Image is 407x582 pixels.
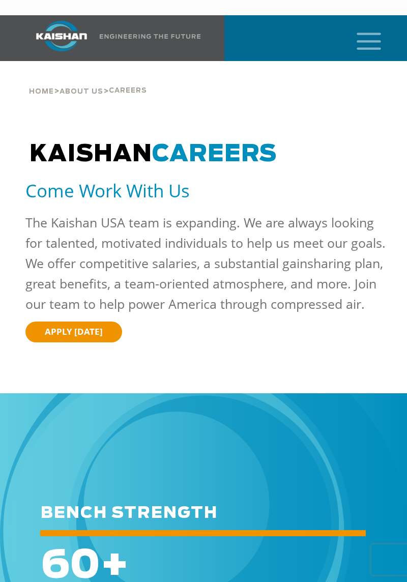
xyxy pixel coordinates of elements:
a: Home [29,86,54,96]
span: Careers [109,88,147,94]
span: CAREERS [152,143,277,166]
h5: Come Work With Us [25,179,386,202]
a: APPLY [DATE] [25,322,122,342]
p: The Kaishan USA team is expanding. We are always looking for talented, motivated individuals to h... [25,212,386,314]
a: Kaishan USA [23,15,201,61]
div: > > [29,61,147,100]
span: Home [29,89,54,95]
img: kaishan logo [23,21,100,51]
a: mobile menu [353,30,370,47]
span: KAISHAN [30,143,277,166]
a: About Us [60,86,103,96]
img: Engineering the future [100,34,200,39]
span: About Us [60,89,103,95]
span: APPLY [DATE] [45,326,103,337]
